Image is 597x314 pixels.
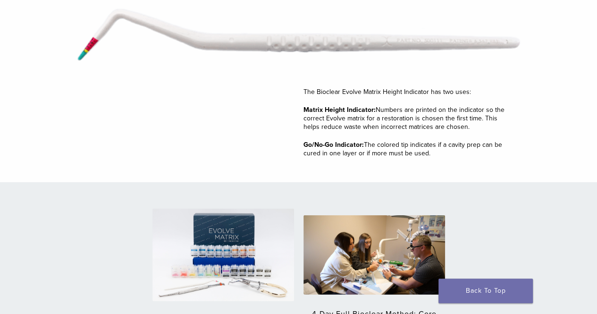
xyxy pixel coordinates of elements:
[303,88,520,96] p: The Bioclear Evolve Matrix Height Indicator has two uses:
[303,141,363,149] strong: Go/No-Go Indicator:
[303,106,375,114] strong: Matrix Height Indicator:
[303,106,520,132] p: Numbers are printed on the indicator so the correct Evolve matrix for a restoration is chosen the...
[303,141,520,158] p: The colored tip indicates if a cavity prep can be cured in one layer or if more must be used.
[438,279,533,303] a: Back To Top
